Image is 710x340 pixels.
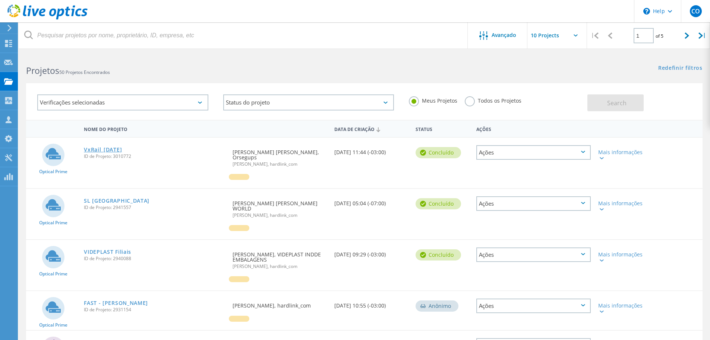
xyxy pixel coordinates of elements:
div: Status [412,122,473,135]
span: Optical Prime [39,221,67,225]
button: Search [587,94,644,111]
div: Status do projeto [223,94,394,110]
a: FAST - [PERSON_NAME] [84,300,148,306]
div: Concluído [416,198,461,209]
div: Verificações selecionadas [37,94,208,110]
a: Live Optics Dashboard [7,16,88,21]
div: [PERSON_NAME], VIDEPLAST INDDE EMBALAGENS [229,240,330,276]
label: Meus Projetos [409,96,457,103]
div: [DATE] 11:44 (-03:00) [331,138,412,162]
div: Ações [476,196,591,211]
span: Optical Prime [39,323,67,327]
input: Pesquisar projetos por nome, proprietário, ID, empresa, etc [19,22,468,49]
span: CO [691,8,700,14]
div: [PERSON_NAME] [PERSON_NAME], Orsegups [229,138,330,174]
div: Nome do Projeto [80,122,229,135]
div: Mais informações [598,303,645,314]
span: Optical Prime [39,272,67,276]
div: Ações [476,247,591,262]
div: Mais informações [598,252,645,262]
a: VxRail_[DATE] [84,147,122,152]
b: Projetos [26,65,59,77]
span: 50 Projetos Encontrados [59,69,110,75]
div: Concluído [416,249,461,261]
span: of 5 [656,33,663,39]
div: | [587,22,602,49]
a: SL [GEOGRAPHIC_DATA] [84,198,149,203]
svg: \n [643,8,650,15]
span: Optical Prime [39,169,67,174]
a: Redefinir filtros [658,65,703,72]
span: ID de Projeto: 2941557 [84,205,225,210]
span: Avançado [492,32,516,38]
span: [PERSON_NAME], hardlink_com [233,162,326,166]
div: [DATE] 05:04 (-07:00) [331,189,412,213]
div: [DATE] 10:55 (-03:00) [331,291,412,316]
div: [PERSON_NAME] [PERSON_NAME] WORLD [229,189,330,225]
span: ID de Projeto: 2940088 [84,256,225,261]
span: Search [607,99,627,107]
div: Mais informações [598,201,645,211]
div: Ações [476,145,591,160]
div: Data de Criação [331,122,412,136]
span: [PERSON_NAME], hardlink_com [233,213,326,218]
div: [PERSON_NAME], hardlink_com [229,291,330,316]
div: Ações [476,299,591,313]
span: ID de Projeto: 2931154 [84,308,225,312]
div: Anônimo [416,300,458,312]
div: Concluído [416,147,461,158]
div: [DATE] 09:29 (-03:00) [331,240,412,265]
span: ID de Projeto: 3010772 [84,154,225,159]
span: [PERSON_NAME], hardlink_com [233,264,326,269]
div: | [695,22,710,49]
div: Ações [473,122,594,135]
label: Todos os Projetos [465,96,521,103]
a: VIDEPLAST Filiais [84,249,131,255]
div: Mais informações [598,150,645,160]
